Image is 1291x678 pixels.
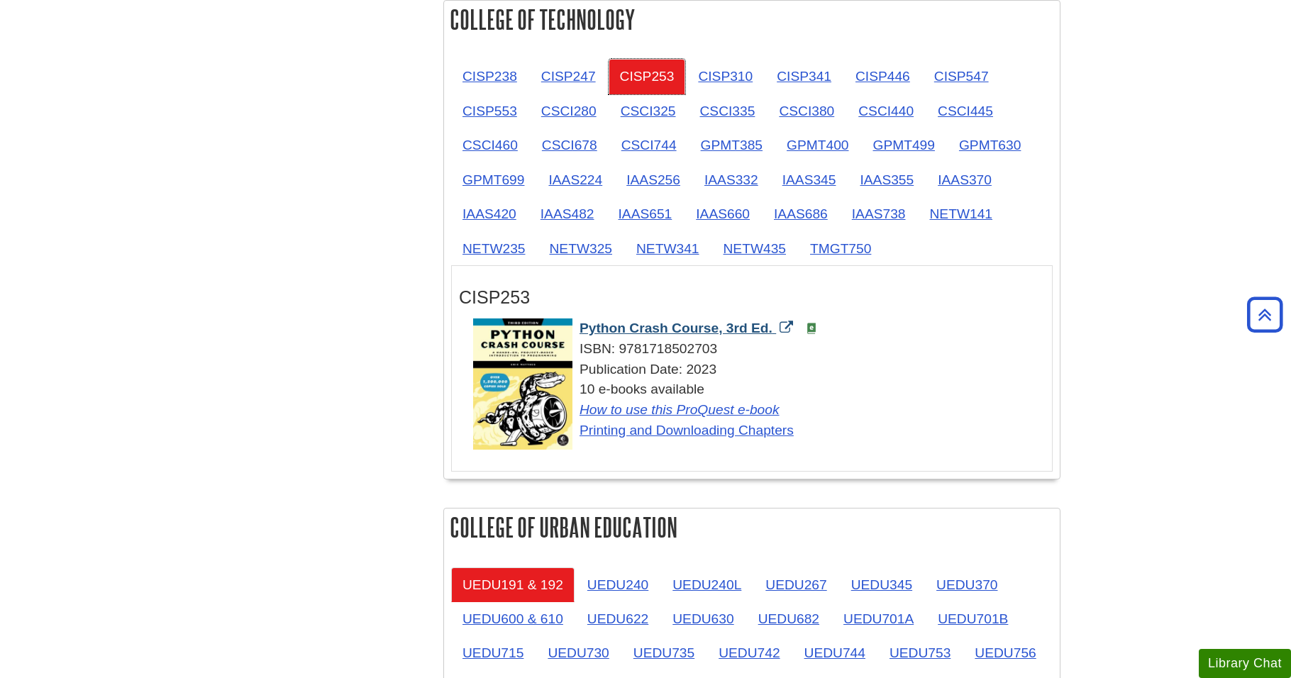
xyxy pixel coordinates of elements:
[712,231,798,266] a: NETW435
[793,635,877,670] a: UEDU744
[607,196,684,231] a: IAAS651
[844,59,921,94] a: CISP446
[451,59,528,94] a: CISP238
[473,339,1045,360] div: ISBN: 9781718502703
[768,94,846,128] a: CSCI380
[1242,305,1287,324] a: Back to Top
[840,567,924,602] a: UEDU345
[451,601,575,636] a: UEDU600 & 610
[530,94,608,128] a: CSCI280
[444,1,1060,38] h2: College of Technology
[615,162,692,197] a: IAAS256
[444,508,1060,546] h2: College of Urban Education
[580,423,794,438] a: Printing and Downloading Chapters
[1199,649,1291,678] button: Library Chat
[580,321,772,335] span: Python Crash Course, 3rd Ed.
[622,635,706,670] a: UEDU735
[459,287,1045,308] h3: CISP253
[538,231,624,266] a: NETW325
[925,567,1009,602] a: UEDU370
[536,635,620,670] a: UEDU730
[625,231,711,266] a: NETW341
[580,402,780,417] a: How to use this ProQuest e-book
[693,162,770,197] a: IAAS332
[926,94,1004,128] a: CSCI445
[806,323,817,334] img: e-Book
[689,128,774,162] a: GPMT385
[661,601,745,636] a: UEDU630
[775,128,860,162] a: GPMT400
[473,318,572,450] img: Cover Art
[771,162,848,197] a: IAAS345
[537,162,614,197] a: IAAS224
[473,360,1045,380] div: Publication Date: 2023
[832,601,925,636] a: UEDU701A
[473,379,1045,440] div: 10 e-books available
[451,162,536,197] a: GPMT699
[687,59,764,94] a: CISP310
[451,196,528,231] a: IAAS420
[529,196,606,231] a: IAAS482
[765,59,843,94] a: CISP341
[747,601,831,636] a: UEDU682
[609,94,687,128] a: CSCI325
[919,196,1004,231] a: NETW141
[580,321,797,335] a: Link opens in new window
[661,567,753,602] a: UEDU240L
[451,567,575,602] a: UEDU191 & 192
[610,128,688,162] a: CSCI744
[531,128,609,162] a: CSCI678
[530,59,607,94] a: CISP247
[848,162,925,197] a: IAAS355
[451,231,537,266] a: NETW235
[754,567,838,602] a: UEDU267
[847,94,925,128] a: CSCI440
[576,567,660,602] a: UEDU240
[926,162,1003,197] a: IAAS370
[926,601,1019,636] a: UEDU701B
[707,635,791,670] a: UEDU742
[451,94,528,128] a: CISP553
[576,601,660,636] a: UEDU622
[609,59,686,94] a: CISP253
[841,196,917,231] a: IAAS738
[923,59,1000,94] a: CISP547
[948,128,1032,162] a: GPMT630
[451,128,529,162] a: CSCI460
[685,196,761,231] a: IAAS660
[451,635,535,670] a: UEDU715
[963,635,1047,670] a: UEDU756
[763,196,839,231] a: IAAS686
[799,231,882,266] a: TMGT750
[861,128,946,162] a: GPMT499
[878,635,962,670] a: UEDU753
[689,94,767,128] a: CSCI335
